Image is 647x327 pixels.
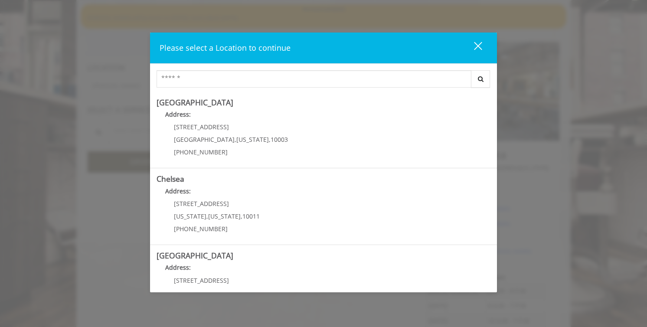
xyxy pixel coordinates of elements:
span: , [269,135,271,144]
span: , [235,135,236,144]
b: [GEOGRAPHIC_DATA] [157,97,233,108]
span: [US_STATE] [174,212,206,220]
span: , [241,212,242,220]
b: Address: [165,110,191,118]
span: [STREET_ADDRESS] [174,123,229,131]
b: Address: [165,187,191,195]
span: [PHONE_NUMBER] [174,225,228,233]
div: Center Select [157,70,490,92]
span: [GEOGRAPHIC_DATA] [174,135,235,144]
span: , [206,212,208,220]
span: Please select a Location to continue [160,43,291,53]
span: [STREET_ADDRESS] [174,276,229,284]
div: close dialog [464,41,481,54]
b: Address: [165,263,191,271]
input: Search Center [157,70,471,88]
b: [GEOGRAPHIC_DATA] [157,250,233,261]
span: [PHONE_NUMBER] [174,148,228,156]
span: [US_STATE] [236,135,269,144]
button: close dialog [458,39,487,57]
i: Search button [476,76,486,82]
span: [US_STATE] [208,212,241,220]
span: 10003 [271,135,288,144]
span: 10011 [242,212,260,220]
b: Chelsea [157,173,184,184]
span: [STREET_ADDRESS] [174,199,229,208]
